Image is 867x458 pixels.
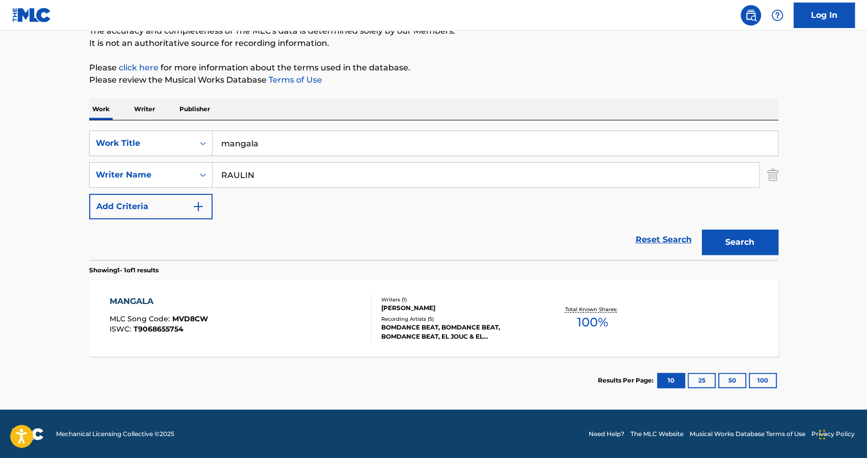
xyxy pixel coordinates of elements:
div: Help [767,5,787,26]
span: MLC Song Code : [110,314,172,323]
p: Please review the Musical Works Database [89,74,778,86]
div: Writer Name [96,169,188,181]
button: 10 [657,373,685,388]
p: Please for more information about the terms used in the database. [89,62,778,74]
button: 50 [718,373,746,388]
a: Need Help? [589,429,624,439]
span: T9068655754 [134,324,183,334]
a: Musical Works Database Terms of Use [690,429,805,439]
img: MLC Logo [12,8,51,22]
p: Work [89,98,113,120]
p: The accuracy and completeness of The MLC's data is determined solely by our Members. [89,25,778,37]
button: Add Criteria [89,194,213,219]
span: 100 % [577,313,608,332]
div: MANGALA [110,295,208,308]
img: 9d2ae6d4665cec9f34b9.svg [192,200,204,213]
a: The MLC Website [630,429,684,439]
span: MVD8CW [172,314,208,323]
a: Terms of Use [267,75,322,85]
p: It is not an authoritative source for recording information. [89,37,778,49]
img: logo [12,428,44,440]
iframe: Chat Widget [816,409,867,458]
p: Total Known Shares: [565,306,620,313]
button: 25 [688,373,716,388]
img: help [771,9,783,21]
span: ISWC : [110,324,134,334]
button: 100 [749,373,777,388]
span: Mechanical Licensing Collective © 2025 [56,429,174,439]
div: Arrastrar [819,419,825,450]
img: Delete Criterion [767,162,778,188]
p: Results Per Page: [598,376,656,385]
a: Log In [794,3,855,28]
form: Search Form [89,131,778,260]
a: MANGALAMLC Song Code:MVD8CWISWC:T9068655754Writers (1)[PERSON_NAME]Recording Artists (5)BOMDANCE ... [89,280,778,357]
div: BOMDANCE BEAT, BOMDANCE BEAT, BOMDANCE BEAT, EL JOUC & EL [PERSON_NAME] & EL NAPO, BOMDANCE BEAT [381,323,535,341]
div: Writers ( 1 ) [381,296,535,303]
div: Recording Artists ( 5 ) [381,315,535,323]
a: Privacy Policy [811,429,855,439]
p: Writer [131,98,158,120]
div: Widget de chat [816,409,867,458]
button: Search [702,230,778,255]
img: search [745,9,757,21]
a: click here [119,63,159,72]
a: Reset Search [630,228,697,251]
p: Publisher [176,98,213,120]
div: [PERSON_NAME] [381,303,535,313]
p: Showing 1 - 1 of 1 results [89,266,159,275]
div: Work Title [96,137,188,149]
a: Public Search [741,5,761,26]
